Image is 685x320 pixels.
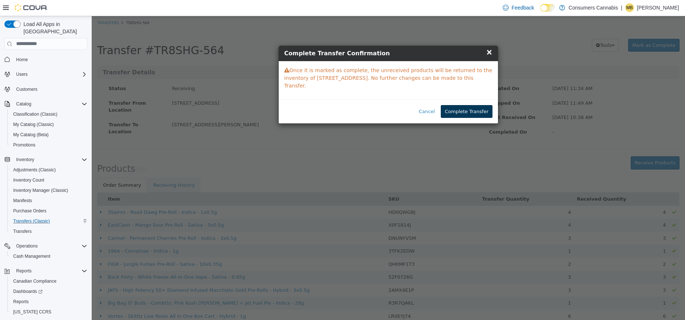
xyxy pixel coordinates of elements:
[13,267,34,275] button: Reports
[10,206,87,215] span: Purchase Orders
[10,176,47,185] a: Inventory Count
[13,70,87,79] span: Users
[10,287,45,296] a: Dashboards
[10,297,32,306] a: Reports
[7,185,90,196] button: Inventory Manager (Classic)
[10,308,54,316] a: [US_STATE] CCRS
[13,132,49,138] span: My Catalog (Beta)
[625,3,634,12] div: Michael Bertani
[10,176,87,185] span: Inventory Count
[1,84,90,94] button: Customers
[13,122,54,127] span: My Catalog (Classic)
[7,165,90,175] button: Adjustments (Classic)
[16,243,38,249] span: Operations
[193,33,401,42] h4: Complete Transfer Confirmation
[16,57,28,63] span: Home
[10,141,39,149] a: Promotions
[10,110,87,119] span: Classification (Classic)
[16,268,32,274] span: Reports
[13,242,87,250] span: Operations
[10,217,53,226] a: Transfers (Classic)
[7,251,90,261] button: Cash Management
[1,54,90,65] button: Home
[7,226,90,237] button: Transfers
[1,241,90,251] button: Operations
[13,85,87,94] span: Customers
[7,140,90,150] button: Promotions
[21,21,87,35] span: Load All Apps in [GEOGRAPHIC_DATA]
[13,55,31,64] a: Home
[10,297,87,306] span: Reports
[10,120,87,129] span: My Catalog (Classic)
[10,287,87,296] span: Dashboards
[13,85,40,94] a: Customers
[13,253,50,259] span: Cash Management
[13,177,44,183] span: Inventory Count
[7,109,90,119] button: Classification (Classic)
[13,55,87,64] span: Home
[16,101,31,107] span: Catalog
[10,277,87,286] span: Canadian Compliance
[13,100,34,108] button: Catalog
[13,155,37,164] button: Inventory
[10,206,50,215] a: Purchase Orders
[7,297,90,307] button: Reports
[7,206,90,216] button: Purchase Orders
[10,141,87,149] span: Promotions
[13,289,43,294] span: Dashboards
[7,216,90,226] button: Transfers (Classic)
[16,86,37,92] span: Customers
[1,99,90,109] button: Catalog
[323,89,347,102] button: Cancel
[349,89,401,102] button: Complete Transfer
[10,308,87,316] span: Washington CCRS
[512,4,534,11] span: Feedback
[13,228,32,234] span: Transfers
[7,276,90,286] button: Canadian Compliance
[10,130,87,139] span: My Catalog (Beta)
[13,309,51,315] span: [US_STATE] CCRS
[10,186,71,195] a: Inventory Manager (Classic)
[7,175,90,185] button: Inventory Count
[13,267,87,275] span: Reports
[7,307,90,317] button: [US_STATE] CCRS
[637,3,679,12] p: [PERSON_NAME]
[7,130,90,140] button: My Catalog (Beta)
[10,277,59,286] a: Canadian Compliance
[13,155,87,164] span: Inventory
[13,111,58,117] span: Classification (Classic)
[10,186,87,195] span: Inventory Manager (Classic)
[10,196,87,205] span: Manifests
[193,51,400,72] span: Once it is marked as complete, the unreceived products will be returned to the inventory of [STRE...
[15,4,48,11] img: Cova
[540,4,556,12] input: Dark Mode
[10,130,52,139] a: My Catalog (Beta)
[621,3,622,12] p: |
[10,165,59,174] a: Adjustments (Classic)
[10,196,35,205] a: Manifests
[10,227,34,236] a: Transfers
[16,157,34,163] span: Inventory
[16,71,28,77] span: Users
[1,266,90,276] button: Reports
[13,198,32,204] span: Manifests
[13,242,41,250] button: Operations
[13,208,47,214] span: Purchase Orders
[1,69,90,79] button: Users
[10,110,61,119] a: Classification (Classic)
[13,100,87,108] span: Catalog
[10,120,57,129] a: My Catalog (Classic)
[394,31,401,40] span: ×
[7,286,90,297] a: Dashboards
[626,3,633,12] span: MB
[10,227,87,236] span: Transfers
[10,252,87,261] span: Cash Management
[13,70,30,79] button: Users
[7,196,90,206] button: Manifests
[13,187,68,193] span: Inventory Manager (Classic)
[10,252,53,261] a: Cash Management
[13,299,29,305] span: Reports
[13,278,56,284] span: Canadian Compliance
[13,142,36,148] span: Promotions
